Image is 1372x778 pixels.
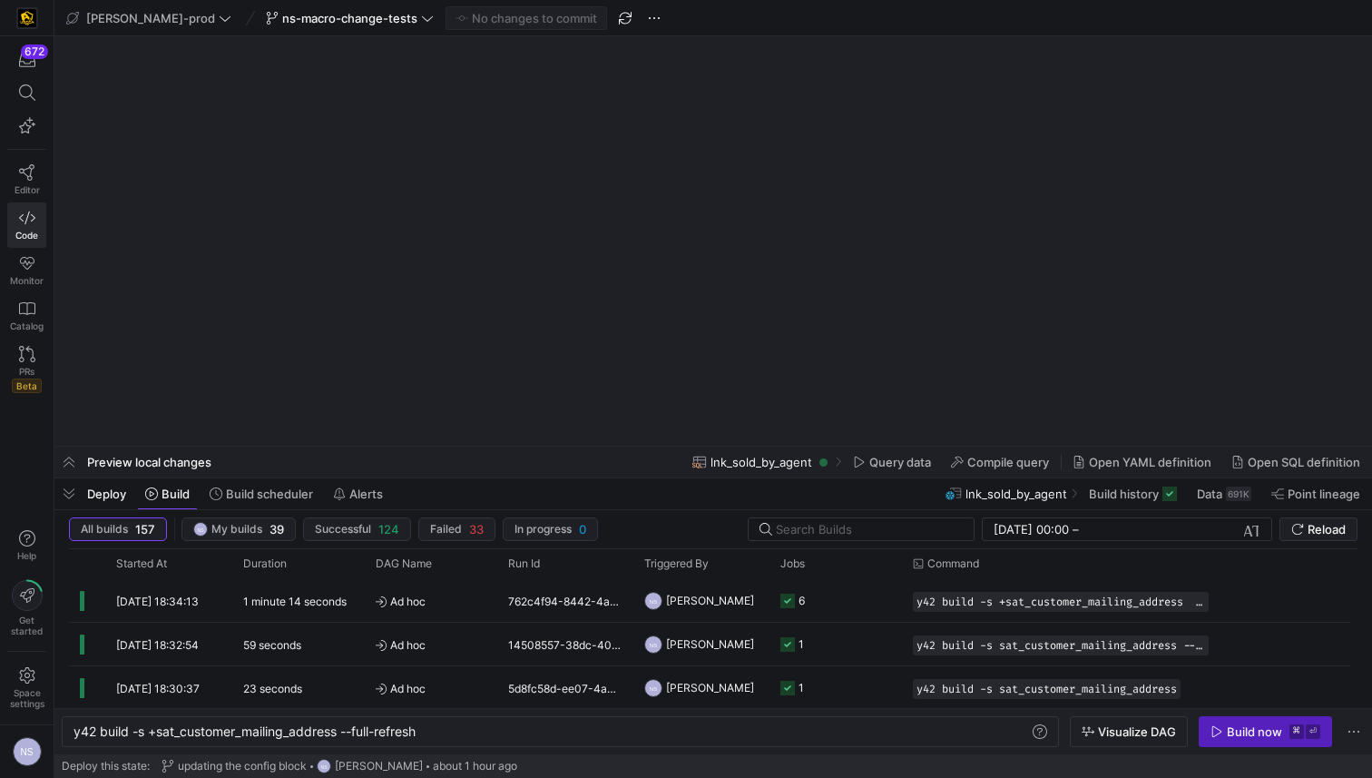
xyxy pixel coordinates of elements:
span: All builds [81,523,128,536]
span: My builds [211,523,262,536]
a: Editor [7,157,46,202]
button: Successful124 [303,517,411,541]
div: NS [644,592,662,610]
span: PRs [19,366,34,377]
img: https://storage.googleapis.com/y42-prod-data-exchange/images/uAsz27BndGEK0hZWDFeOjoxA7jCwgK9jE472... [18,9,36,27]
button: [PERSON_NAME]-prod [62,6,236,30]
input: Start datetime [994,522,1069,537]
span: Open SQL definition [1248,455,1360,469]
span: y42 build -s +sat_customer_mailing_address --full-refresh [916,596,1205,608]
div: NS [644,635,662,654]
button: Data691K [1189,478,1259,509]
span: Space settings [10,687,44,709]
button: Build now⌘⏎ [1199,716,1332,747]
kbd: ⏎ [1306,724,1320,739]
button: Point lineage [1263,478,1368,509]
span: Ad hoc [376,580,486,623]
span: Jobs [780,557,805,570]
button: NSMy builds39 [181,517,296,541]
span: Get started [11,615,43,636]
span: DAG Name [376,557,432,570]
span: Open YAML definition [1089,455,1211,469]
div: 691K [1226,487,1251,501]
span: Successful [315,523,371,536]
div: 1 [799,623,804,665]
div: 14508557-38dc-4064-b54f-acacab4f43d1 [497,623,633,665]
span: Triggered By [644,557,709,570]
div: 672 [21,44,48,59]
a: PRsBeta [7,339,46,400]
span: refresh [374,724,416,739]
span: Reload [1308,522,1346,537]
button: Build [137,478,198,509]
span: ns-macro-change-tests [282,11,417,25]
kbd: ⌘ [1289,724,1304,739]
span: [DATE] 18:30:37 [116,682,200,695]
div: 1 [799,666,804,709]
button: Build history [1081,478,1185,509]
div: NS [644,679,662,697]
span: Help [15,550,38,561]
span: Failed [430,523,462,536]
span: Ad hoc [376,624,486,666]
span: Data [1197,487,1222,501]
div: 6 [799,579,805,622]
span: [PERSON_NAME] [666,579,754,622]
span: y42 build -s +sat_customer_mailing_address --full- [73,724,374,739]
span: 0 [579,522,586,537]
button: Open SQL definition [1223,447,1368,478]
button: In progress0 [503,517,598,541]
span: [DATE] 18:34:13 [116,595,199,608]
a: Monitor [7,248,46,293]
div: 5d8fc58d-ee07-4a44-86cc-73fb51774699 [497,666,633,709]
button: Getstarted [7,573,46,644]
span: 124 [378,522,399,537]
span: – [1073,522,1079,537]
span: Point lineage [1288,487,1360,501]
span: In progress [514,523,572,536]
div: 762c4f94-8442-4a4b-b6e2-434f710b4803 [497,579,633,622]
button: Compile query [943,447,1057,478]
span: y42 build -s sat_customer_mailing_address [916,683,1177,695]
span: Editor [15,184,40,195]
span: lnk_sold_by_agent [965,487,1067,501]
span: Started At [116,557,167,570]
button: NS [7,733,46,771]
span: y42 build -s sat_customer_mailing_address --full-refresh [916,639,1205,652]
span: Build [162,487,190,501]
span: [PERSON_NAME] [666,666,754,709]
y42-duration: 59 seconds [243,638,301,652]
a: Catalog [7,293,46,339]
button: ns-macro-change-tests [261,6,438,30]
span: Visualize DAG [1098,724,1176,739]
a: Code [7,202,46,248]
input: Search Builds [776,522,959,537]
span: Compile query [967,455,1049,469]
button: Failed33 [418,517,495,541]
div: NS [13,737,42,766]
span: Beta [12,379,42,393]
span: 39 [269,522,284,537]
span: Build history [1089,487,1159,501]
span: [DATE] 18:32:54 [116,638,199,652]
div: NS [317,759,331,773]
span: about 1 hour ago [433,760,517,773]
span: Duration [243,557,287,570]
button: Reload [1279,517,1357,541]
span: 157 [135,522,155,537]
span: Deploy [87,487,126,501]
span: Alerts [349,487,383,501]
button: Alerts [325,478,391,509]
y42-duration: 1 minute 14 seconds [243,595,347,608]
span: Build scheduler [226,487,313,501]
span: 33 [469,522,484,537]
span: [PERSON_NAME] [666,623,754,665]
button: Build scheduler [201,478,321,509]
button: Open YAML definition [1064,447,1220,478]
span: Query data [869,455,931,469]
span: [PERSON_NAME]-prod [86,11,215,25]
span: Deploy this state: [62,760,150,773]
a: Spacesettings [7,659,46,717]
div: Build now [1227,724,1282,739]
y42-duration: 23 seconds [243,682,302,695]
